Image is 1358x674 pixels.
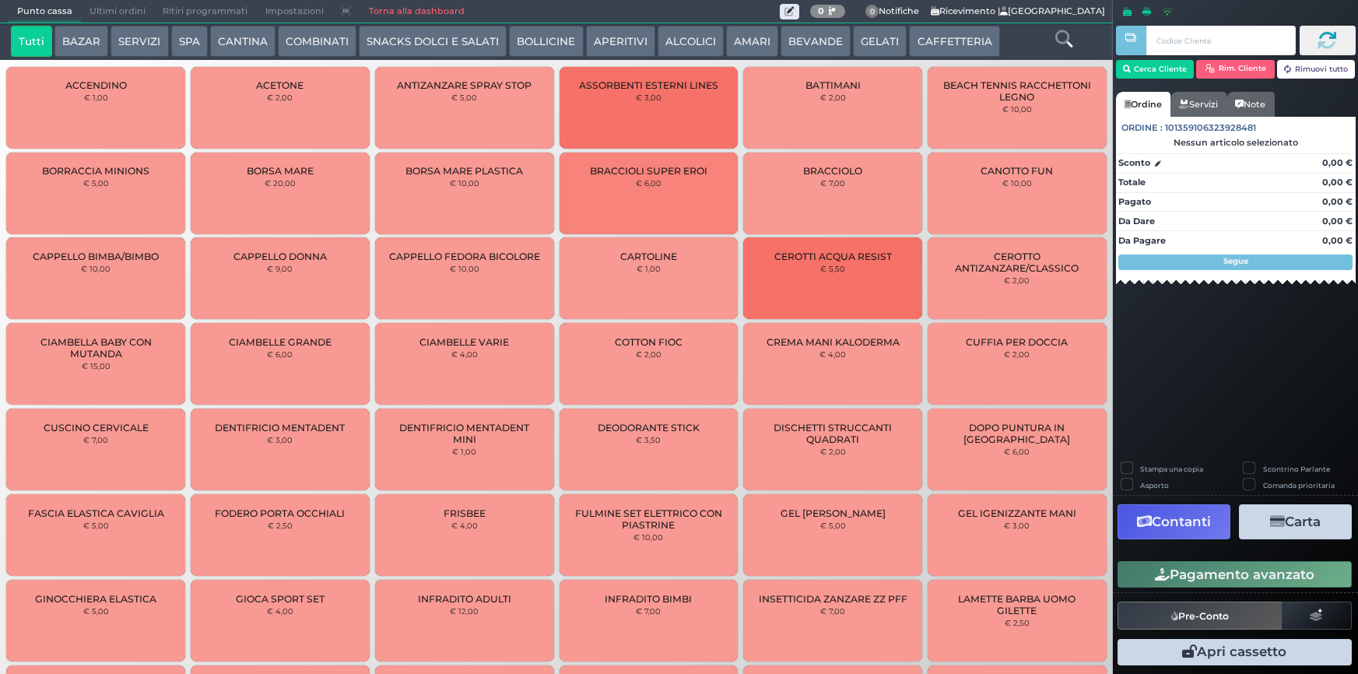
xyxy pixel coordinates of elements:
[1165,121,1256,135] span: 101359106323928481
[265,178,296,188] small: € 20,00
[759,593,907,605] span: INSETTICIDA ZANZARE ZZ PFF
[267,264,293,273] small: € 9,00
[452,447,476,456] small: € 1,00
[11,26,52,57] button: Tutti
[726,26,778,57] button: AMARI
[1226,92,1274,117] a: Note
[278,26,356,57] button: COMBINATI
[966,336,1068,348] span: CUFFIA PER DOCCIA
[1002,178,1032,188] small: € 10,00
[658,26,724,57] button: ALCOLICI
[267,435,293,444] small: € 3,00
[1118,561,1352,588] button: Pagamento avanzato
[1004,521,1030,530] small: € 3,00
[1146,26,1295,55] input: Codice Cliente
[1170,92,1226,117] a: Servizi
[83,521,109,530] small: € 5,00
[819,349,846,359] small: € 4,00
[450,264,479,273] small: € 10,00
[84,93,108,102] small: € 1,00
[1277,60,1356,79] button: Rimuovi tutto
[820,264,845,273] small: € 5,50
[1118,216,1155,226] strong: Da Dare
[958,507,1076,519] span: GEL IGENIZZANTE MANI
[42,165,149,177] span: BORRACCIA MINIONS
[636,178,661,188] small: € 6,00
[397,79,532,91] span: ANTIZANZARE SPRAY STOP
[83,435,108,444] small: € 7,00
[360,1,472,23] a: Torna alla dashboard
[820,447,846,456] small: € 2,00
[941,79,1093,103] span: BEACH TENNIS RACCHETTONI LEGNO
[1322,196,1353,207] strong: 0,00 €
[1322,216,1353,226] strong: 0,00 €
[781,26,851,57] button: BEVANDE
[820,521,846,530] small: € 5,00
[820,93,846,102] small: € 2,00
[636,349,661,359] small: € 2,00
[359,26,507,57] button: SNACKS DOLCI E SALATI
[1322,157,1353,168] strong: 0,00 €
[65,79,127,91] span: ACCENDINO
[418,593,511,605] span: INFRADITO ADULTI
[909,26,999,57] button: CAFFETTERIA
[233,251,327,262] span: CAPPELLO DONNA
[444,507,486,519] span: FRISBEE
[1118,235,1166,246] strong: Da Pagare
[44,422,149,434] span: CUSCINO CERVICALE
[590,165,707,177] span: BRACCIOLI SUPER EROI
[579,79,718,91] span: ASSORBENTI ESTERNI LINES
[215,507,345,519] span: FODERO PORTA OCCHIALI
[33,251,159,262] span: CAPPELLO BIMBA/BIMBO
[820,178,845,188] small: € 7,00
[636,435,661,444] small: € 3,50
[1002,104,1032,114] small: € 10,00
[1004,349,1030,359] small: € 2,00
[111,26,168,57] button: SERVIZI
[83,606,109,616] small: € 5,00
[247,165,314,177] span: BORSA MARE
[35,593,156,605] span: GINOCCHIERA ELASTICA
[803,165,862,177] span: BRACCIOLO
[1118,602,1283,630] button: Pre-Conto
[257,1,332,23] span: Impostazioni
[267,349,293,359] small: € 6,00
[805,79,861,91] span: BATTIMANI
[1239,504,1352,539] button: Carta
[81,264,111,273] small: € 10,00
[1118,196,1151,207] strong: Pagato
[1263,480,1335,490] label: Comanda prioritaria
[450,178,479,188] small: € 10,00
[620,251,677,262] span: CARTOLINE
[1118,177,1146,188] strong: Totale
[636,93,661,102] small: € 3,00
[1322,235,1353,246] strong: 0,00 €
[1196,60,1275,79] button: Rim. Cliente
[215,422,345,434] span: DENTIFRICIO MENTADENT
[268,521,293,530] small: € 2,50
[236,593,325,605] span: GIOCA SPORT SET
[256,79,304,91] span: ACETONE
[941,422,1093,445] span: DOPO PUNTURA IN [GEOGRAPHIC_DATA]
[637,264,661,273] small: € 1,00
[1116,137,1356,148] div: Nessun articolo selezionato
[820,606,845,616] small: € 7,00
[450,606,479,616] small: € 12,00
[774,251,892,262] span: CEROTTI ACQUA RESIST
[1322,177,1353,188] strong: 0,00 €
[405,165,523,177] span: BORSA MARE PLASTICA
[1223,256,1248,266] strong: Segue
[941,593,1093,616] span: LAMETTE BARBA UOMO GILETTE
[1140,480,1169,490] label: Asporto
[1121,121,1163,135] span: Ordine :
[1140,464,1203,474] label: Stampa una copia
[267,606,293,616] small: € 4,00
[509,26,583,57] button: BOLLICINE
[586,26,655,57] button: APERITIVI
[853,26,907,57] button: GELATI
[818,5,824,16] b: 0
[9,1,81,23] span: Punto cassa
[1116,92,1170,117] a: Ordine
[451,93,477,102] small: € 5,00
[28,507,164,519] span: FASCIA ELASTICA CAVIGLIA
